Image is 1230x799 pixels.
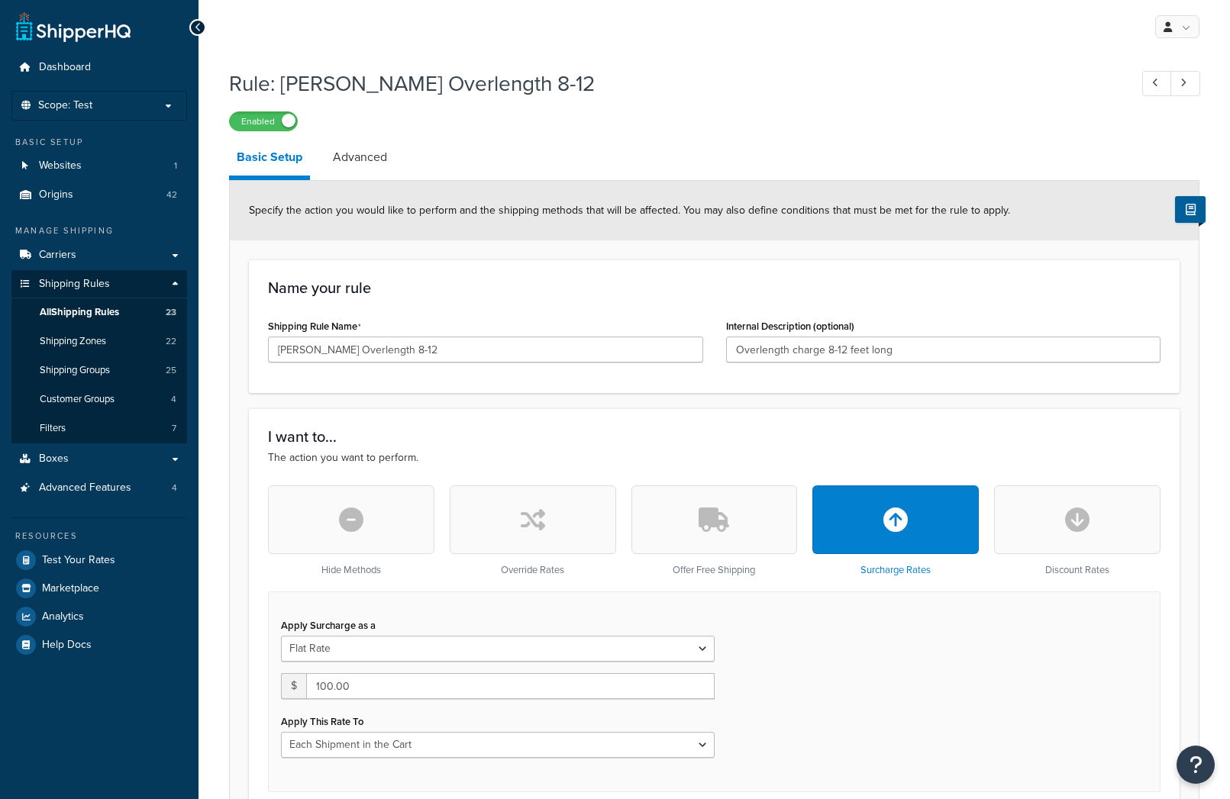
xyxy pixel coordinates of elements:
[11,327,187,356] a: Shipping Zones22
[11,136,187,149] div: Basic Setup
[166,364,176,377] span: 25
[39,159,82,172] span: Websites
[11,474,187,502] li: Advanced Features
[42,554,115,567] span: Test Your Rates
[40,364,110,377] span: Shipping Groups
[812,485,979,576] div: Surcharge Rates
[11,414,187,443] a: Filters7
[11,152,187,180] a: Websites1
[11,298,187,327] a: AllShipping Rules23
[39,249,76,262] span: Carriers
[11,414,187,443] li: Filters
[1175,196,1206,223] button: Show Help Docs
[11,327,187,356] li: Shipping Zones
[39,278,110,291] span: Shipping Rules
[11,530,187,543] div: Resources
[11,152,187,180] li: Websites
[281,673,306,699] span: $
[11,270,187,444] li: Shipping Rules
[38,99,92,112] span: Scope: Test
[11,270,187,298] a: Shipping Rules
[268,449,1161,466] p: The action you want to perform.
[230,112,297,130] label: Enabled
[1142,71,1172,96] a: Previous Record
[166,306,176,319] span: 23
[281,620,376,631] label: Apply Surcharge as a
[11,356,187,385] a: Shipping Groups25
[268,279,1161,296] h3: Name your rule
[726,321,854,332] label: Internal Description (optional)
[174,159,177,172] span: 1
[11,53,187,82] a: Dashboard
[39,188,73,201] span: Origins
[325,139,395,176] a: Advanced
[11,546,187,574] a: Test Your Rates
[11,575,187,602] a: Marketplace
[249,202,1010,218] span: Specify the action you would like to perform and the shipping methods that will be affected. You ...
[11,224,187,237] div: Manage Shipping
[631,485,798,576] div: Offer Free Shipping
[229,69,1114,98] h1: Rule: [PERSON_NAME] Overlength 8-12
[172,482,177,495] span: 4
[171,393,176,406] span: 4
[268,321,361,333] label: Shipping Rule Name
[42,582,99,595] span: Marketplace
[11,631,187,659] a: Help Docs
[11,385,187,414] li: Customer Groups
[1170,71,1200,96] a: Next Record
[11,603,187,630] a: Analytics
[40,422,66,435] span: Filters
[39,482,131,495] span: Advanced Features
[40,335,106,348] span: Shipping Zones
[39,453,69,466] span: Boxes
[994,485,1161,576] div: Discount Rates
[40,306,119,319] span: All Shipping Rules
[281,716,363,727] label: Apply This Rate To
[11,181,187,209] li: Origins
[42,639,92,652] span: Help Docs
[166,335,176,348] span: 22
[11,241,187,269] a: Carriers
[268,485,434,576] div: Hide Methods
[40,393,115,406] span: Customer Groups
[42,611,84,623] span: Analytics
[11,474,187,502] a: Advanced Features4
[229,139,310,180] a: Basic Setup
[1177,746,1215,784] button: Open Resource Center
[11,385,187,414] a: Customer Groups4
[11,181,187,209] a: Origins42
[268,428,1161,445] h3: I want to...
[11,445,187,473] a: Boxes
[166,188,177,201] span: 42
[11,356,187,385] li: Shipping Groups
[39,61,91,74] span: Dashboard
[450,485,616,576] div: Override Rates
[172,422,176,435] span: 7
